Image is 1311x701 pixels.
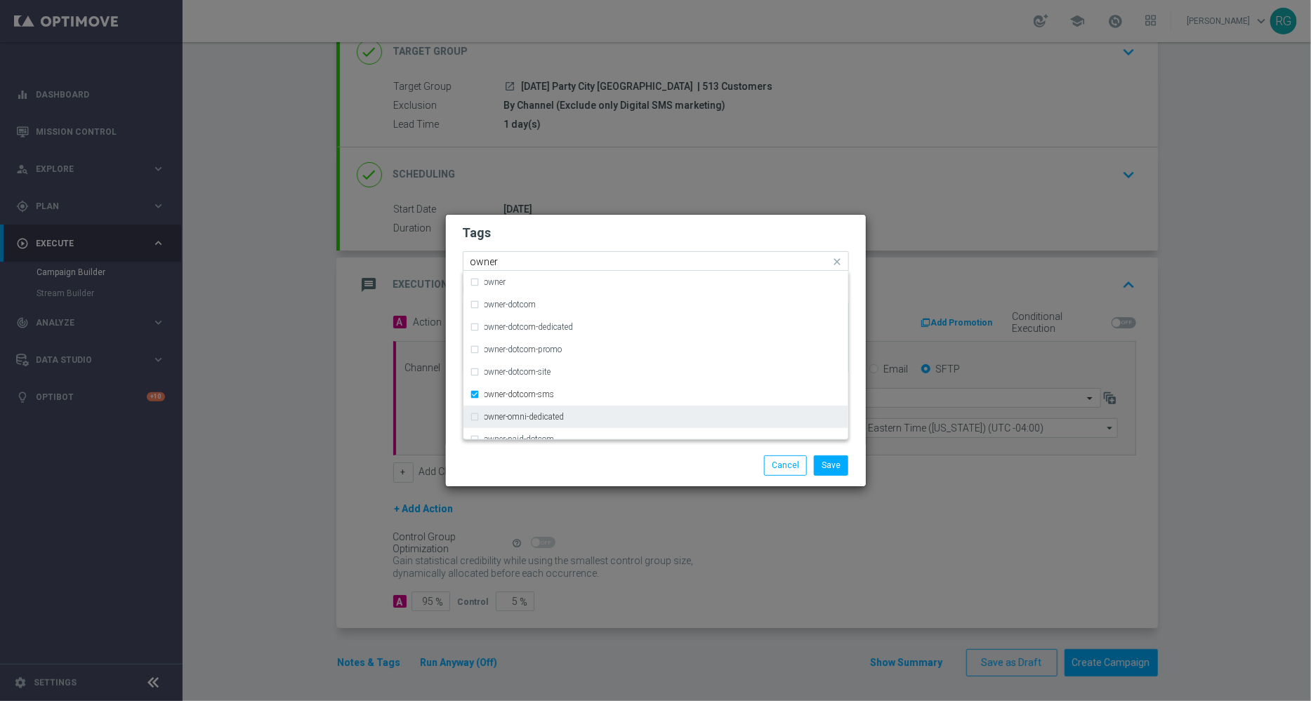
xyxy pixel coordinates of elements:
div: owner-dotcom-site [470,361,841,383]
label: owner-dotcom-sms [485,390,555,399]
div: owner-dotcom-sms [470,383,841,406]
h2: Tags [463,225,849,241]
div: owner-dotcom [470,293,841,316]
label: owner-dotcom [485,300,536,309]
label: owner-omni-dedicated [485,413,565,421]
div: owner-dotcom-dedicated [470,316,841,338]
div: owner-paid-dotcom [470,428,841,450]
label: owner-paid-dotcom [485,435,555,443]
div: owner [470,271,841,293]
label: owner [485,278,506,286]
ng-select: live, owner-dotcom-sms [463,251,849,271]
div: owner-omni-dedicated [470,406,841,428]
ng-dropdown-panel: Options list [463,271,849,440]
label: owner-dotcom-dedicated [485,323,574,331]
button: Save [814,455,848,475]
button: Cancel [764,455,807,475]
label: owner-dotcom-promo [485,345,562,354]
label: owner-dotcom-site [485,368,551,376]
div: owner-dotcom-promo [470,338,841,361]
